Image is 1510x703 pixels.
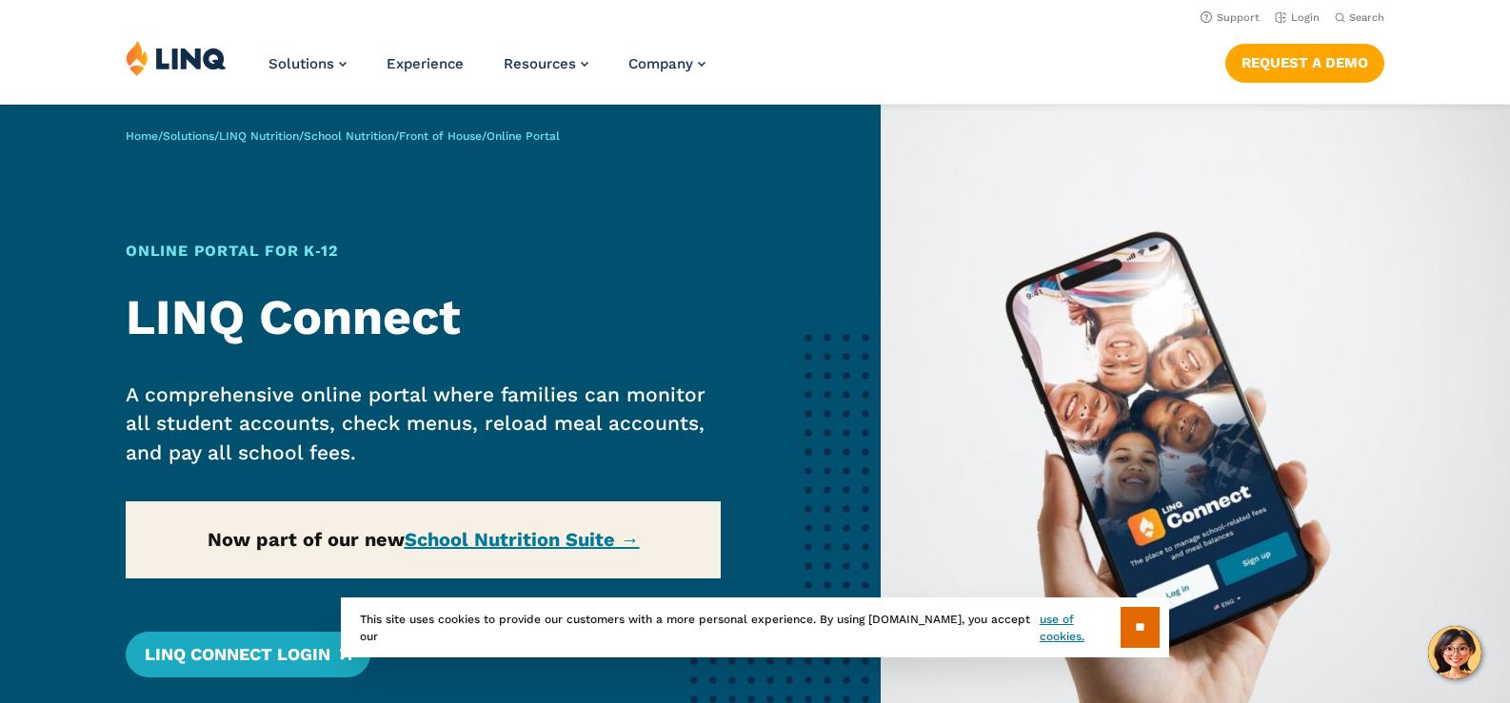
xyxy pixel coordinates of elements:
[208,528,640,551] strong: Now part of our new
[126,381,721,466] p: A comprehensive online portal where families can monitor all student accounts, check menus, reloa...
[1349,11,1384,24] span: Search
[304,129,394,143] a: School Nutrition
[268,55,334,72] span: Solutions
[504,55,588,72] a: Resources
[126,129,560,143] span: / / / / /
[399,129,482,143] a: Front of House
[219,129,299,143] a: LINQ Nutrition
[126,288,461,346] strong: LINQ Connect
[1335,10,1384,25] button: Open Search Bar
[268,40,705,103] nav: Primary Navigation
[1225,44,1384,82] a: Request a Demo
[628,55,705,72] a: Company
[126,40,227,76] img: LINQ | K‑12 Software
[268,55,347,72] a: Solutions
[1428,626,1481,679] button: Hello, have a question? Let’s chat.
[341,597,1169,657] div: This site uses cookies to provide our customers with a more personal experience. By using [DOMAIN...
[1040,611,1121,645] a: use of cookies.
[1201,11,1260,24] a: Support
[387,55,464,72] a: Experience
[628,55,693,72] span: Company
[1225,40,1384,82] nav: Button Navigation
[504,55,576,72] span: Resources
[1275,11,1320,24] a: Login
[487,129,560,143] span: Online Portal
[126,240,721,263] h1: Online Portal for K‑12
[163,129,214,143] a: Solutions
[126,129,158,143] a: Home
